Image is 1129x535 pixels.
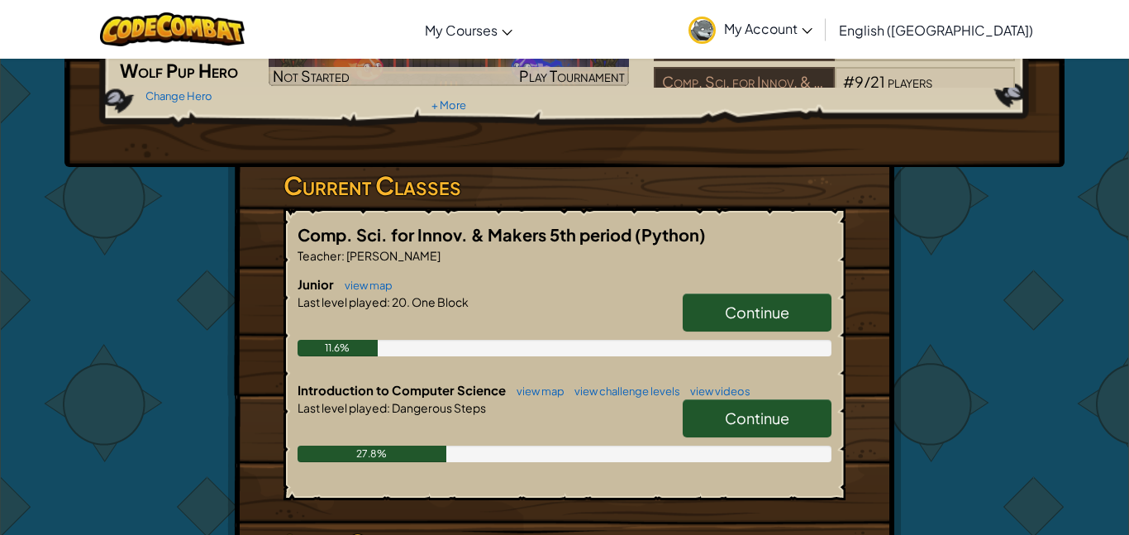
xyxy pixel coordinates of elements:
[298,446,446,462] div: 27.8%
[831,7,1041,52] a: English ([GEOGRAPHIC_DATA])
[387,400,390,415] span: :
[688,17,716,44] img: avatar
[864,72,870,91] span: /
[654,83,1015,102] a: Comp. Sci. for Innov. & Makers 5th period#9/21players
[387,294,390,309] span: :
[417,7,521,52] a: My Courses
[508,385,564,398] a: view map
[273,66,350,85] span: Not Started
[724,20,812,37] span: My Account
[298,340,378,356] div: 11.6%
[725,408,789,428] span: Continue
[519,66,625,85] span: Play Tournament
[336,279,393,292] a: view map
[390,294,410,309] span: 20.
[839,21,1033,39] span: English ([GEOGRAPHIC_DATA])
[410,294,469,309] span: One Block
[390,400,486,415] span: Dangerous Steps
[680,3,821,55] a: My Account
[298,248,341,263] span: Teacher
[298,276,336,292] span: Junior
[682,385,750,398] a: view videos
[843,72,855,91] span: #
[341,248,345,263] span: :
[431,98,466,112] a: + More
[855,72,864,91] span: 9
[725,303,789,322] span: Continue
[283,167,846,204] h3: Current Classes
[120,59,238,82] span: Wolf Pup Hero
[298,382,508,398] span: Introduction to Computer Science
[425,21,498,39] span: My Courses
[298,224,635,245] span: Comp. Sci. for Innov. & Makers 5th period
[635,224,706,245] span: (Python)
[566,385,680,398] a: view challenge levels
[888,72,932,91] span: players
[345,248,441,263] span: [PERSON_NAME]
[145,89,212,103] a: Change Hero
[298,294,387,309] span: Last level played
[654,67,834,98] div: Comp. Sci. for Innov. & Makers 5th period
[870,72,885,91] span: 21
[100,12,245,46] img: CodeCombat logo
[298,400,387,415] span: Last level played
